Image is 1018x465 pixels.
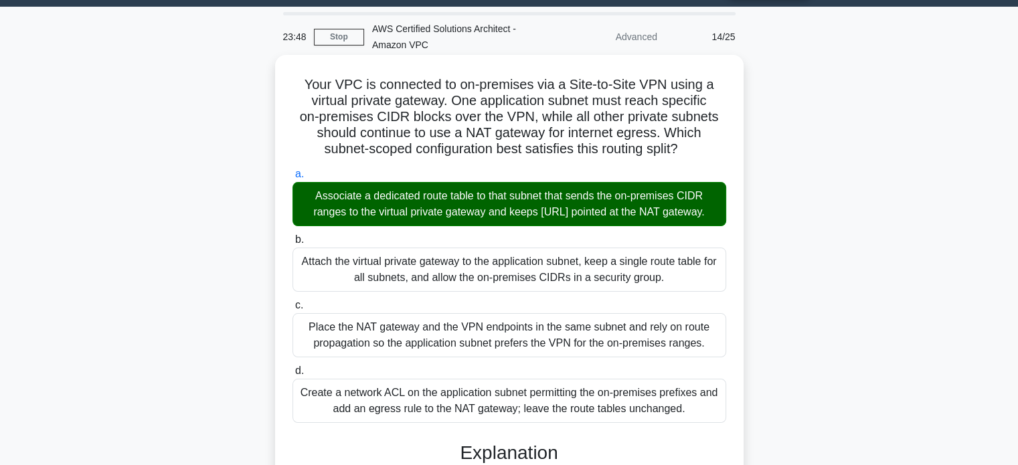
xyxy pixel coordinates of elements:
div: Advanced [548,23,665,50]
div: Associate a dedicated route table to that subnet that sends the on‑premises CIDR ranges to the vi... [292,182,726,226]
h5: Your VPC is connected to on‑premises via a Site‑to‑Site VPN using a virtual private gateway. One ... [291,76,728,158]
span: c. [295,299,303,310]
div: 14/25 [665,23,744,50]
div: Attach the virtual private gateway to the application subnet, keep a single route table for all s... [292,248,726,292]
div: Create a network ACL on the application subnet permitting the on‑premises prefixes and add an egr... [292,379,726,423]
div: Place the NAT gateway and the VPN endpoints in the same subnet and rely on route propagation so t... [292,313,726,357]
div: 23:48 [275,23,314,50]
h3: Explanation [301,442,718,464]
span: d. [295,365,304,376]
a: Stop [314,29,364,45]
span: b. [295,234,304,245]
div: AWS Certified Solutions Architect - Amazon VPC [364,15,548,58]
span: a. [295,168,304,179]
